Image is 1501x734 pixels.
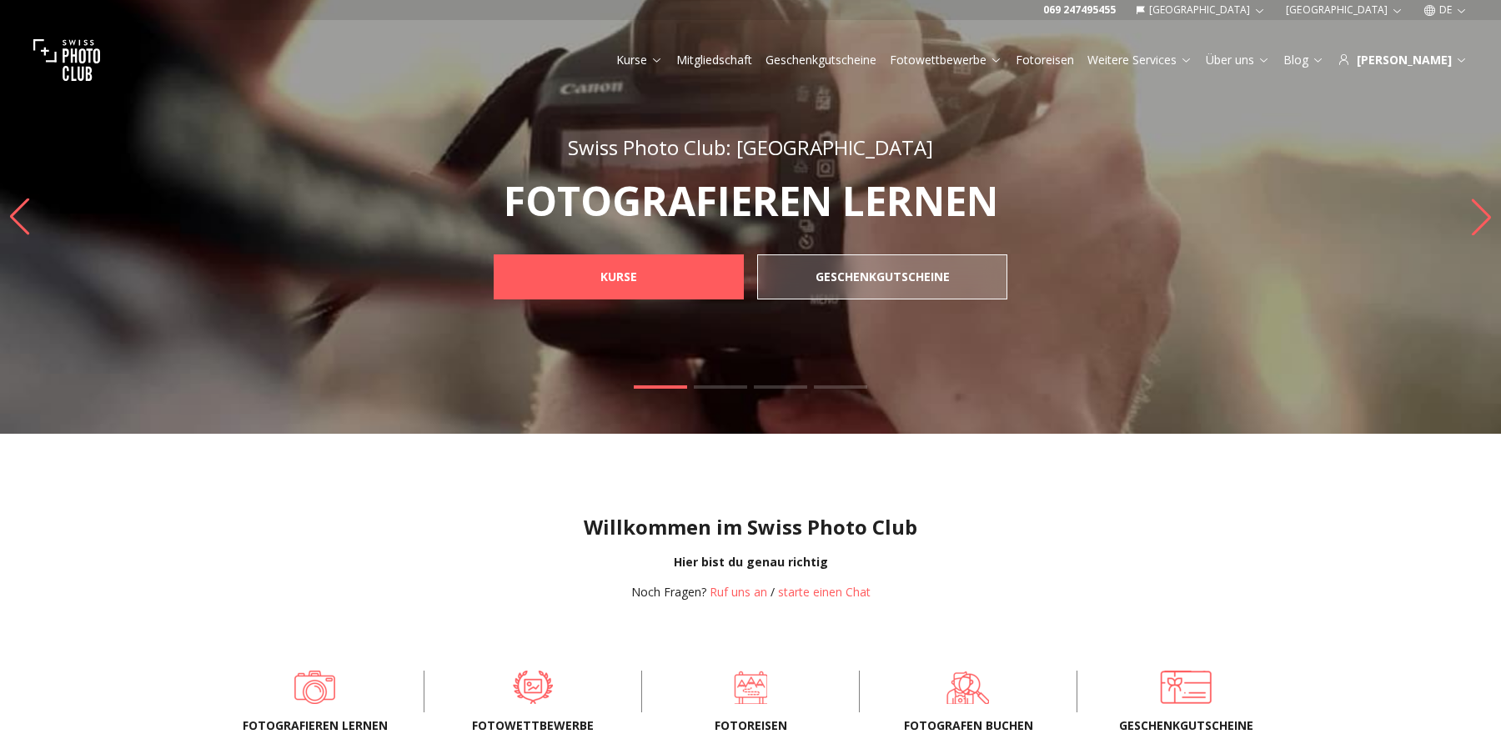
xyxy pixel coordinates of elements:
button: starte einen Chat [778,584,871,601]
img: Swiss photo club [33,27,100,93]
button: Weitere Services [1081,48,1199,72]
span: Geschenkgutscheine [1104,717,1268,734]
span: Swiss Photo Club: [GEOGRAPHIC_DATA] [568,133,933,161]
span: FOTOGRAFEN BUCHEN [886,717,1050,734]
button: Fotoreisen [1009,48,1081,72]
h1: Willkommen im Swiss Photo Club [13,514,1488,540]
a: Mitgliedschaft [676,52,752,68]
span: Noch Fragen? [631,584,706,600]
a: Über uns [1206,52,1270,68]
p: FOTOGRAFIEREN LERNEN [457,181,1044,221]
div: Hier bist du genau richtig [13,554,1488,571]
span: Fotowettbewerbe [451,717,615,734]
button: Kurse [610,48,670,72]
a: Kurse [616,52,663,68]
a: GESCHENKGUTSCHEINE [757,254,1007,299]
div: / [631,584,871,601]
a: Fotografieren lernen [233,671,397,704]
div: [PERSON_NAME] [1338,52,1468,68]
a: 069 247495455 [1043,3,1116,17]
button: Fotowettbewerbe [883,48,1009,72]
a: FOTOGRAFEN BUCHEN [886,671,1050,704]
button: Blog [1277,48,1331,72]
button: Über uns [1199,48,1277,72]
button: Geschenkgutscheine [759,48,883,72]
a: KURSE [494,254,744,299]
button: Mitgliedschaft [670,48,759,72]
b: KURSE [600,269,637,285]
b: GESCHENKGUTSCHEINE [816,269,950,285]
span: Fotografieren lernen [233,717,397,734]
span: Fotoreisen [669,717,832,734]
a: Fotowettbewerbe [451,671,615,704]
a: Fotoreisen [1016,52,1074,68]
a: Weitere Services [1087,52,1192,68]
a: Geschenkgutscheine [1104,671,1268,704]
a: Fotowettbewerbe [890,52,1002,68]
a: Blog [1283,52,1324,68]
a: Geschenkgutscheine [766,52,876,68]
a: Fotoreisen [669,671,832,704]
a: Ruf uns an [710,584,767,600]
